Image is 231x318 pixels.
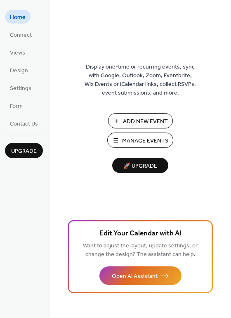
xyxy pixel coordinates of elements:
[123,117,168,126] span: Add New Event
[5,143,43,158] button: Upgrade
[117,161,163,172] span: 🚀 Upgrade
[99,228,181,240] span: Edit Your Calendar with AI
[99,266,181,285] button: Open AI Assistant
[10,13,26,22] span: Home
[5,99,28,112] a: Form
[5,28,37,41] a: Connect
[5,45,30,59] a: Views
[83,240,198,260] span: Want to adjust the layout, update settings, or change the design? The assistant can help.
[10,66,28,75] span: Design
[10,102,23,111] span: Form
[5,10,31,24] a: Home
[108,113,173,128] button: Add New Event
[10,49,25,57] span: Views
[5,116,43,130] a: Contact Us
[85,63,196,97] span: Display one-time or recurring events, sync with Google, Outlook, Zoom, Eventbrite, Wix Events or ...
[10,120,38,128] span: Contact Us
[107,133,173,148] button: Manage Events
[10,84,31,93] span: Settings
[10,31,32,40] span: Connect
[112,158,168,173] button: 🚀 Upgrade
[122,137,168,145] span: Manage Events
[11,147,37,156] span: Upgrade
[112,272,158,281] span: Open AI Assistant
[5,81,36,95] a: Settings
[5,63,33,77] a: Design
